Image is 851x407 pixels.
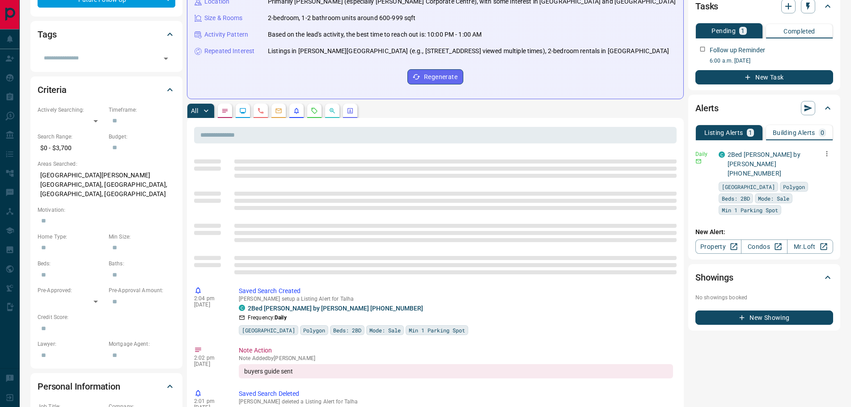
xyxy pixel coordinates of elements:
[109,106,175,114] p: Timeframe:
[722,194,750,203] span: Beds: 2BD
[704,130,743,136] p: Listing Alerts
[239,305,245,311] div: condos.ca
[38,106,104,114] p: Actively Searching:
[695,294,833,302] p: No showings booked
[773,130,815,136] p: Building Alerts
[741,239,787,254] a: Condos
[109,133,175,141] p: Budget:
[369,326,401,335] span: Mode: Sale
[787,239,833,254] a: Mr.Loft
[38,233,104,241] p: Home Type:
[303,326,325,335] span: Polygon
[710,57,833,65] p: 6:00 a.m. [DATE]
[38,24,175,45] div: Tags
[38,340,104,348] p: Lawyer:
[239,364,673,378] div: buyers guide sent
[194,295,225,302] p: 2:04 pm
[333,326,361,335] span: Beds: 2BD
[38,141,104,155] p: $0 - $3,700
[242,326,295,335] span: [GEOGRAPHIC_DATA]
[695,227,833,237] p: New Alert:
[257,107,264,114] svg: Calls
[783,182,805,191] span: Polygon
[194,398,225,404] p: 2:01 pm
[347,107,354,114] svg: Agent Actions
[109,340,175,348] p: Mortgage Agent:
[239,355,673,361] p: Note Added by [PERSON_NAME]
[409,326,465,335] span: Min 1 Parking Spot
[722,206,778,214] span: Min 1 Parking Spot
[38,160,175,168] p: Areas Searched:
[38,313,175,321] p: Credit Score:
[109,260,175,268] p: Baths:
[695,150,713,158] p: Daily
[268,30,482,39] p: Based on the lead's activity, the best time to reach out is: 10:00 PM - 1:00 AM
[821,130,824,136] p: 0
[758,194,789,203] span: Mode: Sale
[239,107,246,114] svg: Lead Browsing Activity
[695,267,833,288] div: Showings
[38,168,175,201] p: [GEOGRAPHIC_DATA][PERSON_NAME][GEOGRAPHIC_DATA], [GEOGRAPHIC_DATA], [GEOGRAPHIC_DATA], [GEOGRAPHI...
[749,130,752,136] p: 1
[204,13,243,23] p: Size & Rooms
[38,79,175,101] div: Criteria
[275,315,287,321] strong: Daily
[194,355,225,361] p: 2:02 pm
[311,107,318,114] svg: Requests
[728,151,800,177] a: 2Bed [PERSON_NAME] by [PERSON_NAME] [PHONE_NUMBER]
[239,296,673,302] p: [PERSON_NAME] setup a Listing Alert for Talha
[695,70,833,84] button: New Task
[38,206,175,214] p: Motivation:
[204,30,248,39] p: Activity Pattern
[38,260,104,268] p: Beds:
[695,310,833,325] button: New Showing
[221,107,229,114] svg: Notes
[204,46,254,56] p: Repeated Interest
[268,46,669,56] p: Listings in [PERSON_NAME][GEOGRAPHIC_DATA] (e.g., [STREET_ADDRESS] viewed multiple times), 2-bedr...
[239,286,673,296] p: Saved Search Created
[194,361,225,367] p: [DATE]
[275,107,282,114] svg: Emails
[38,376,175,397] div: Personal Information
[194,302,225,308] p: [DATE]
[268,13,415,23] p: 2-bedroom, 1-2 bathroom units around 600-999 sqft
[248,314,287,322] p: Frequency:
[710,46,765,55] p: Follow up Reminder
[719,151,725,158] div: condos.ca
[722,182,775,191] span: [GEOGRAPHIC_DATA]
[783,28,815,34] p: Completed
[239,399,673,405] p: [PERSON_NAME] deleted a Listing Alert for Talha
[329,107,336,114] svg: Opportunities
[38,133,104,141] p: Search Range:
[695,239,741,254] a: Property
[741,28,745,34] p: 1
[248,305,423,312] a: 2Bed [PERSON_NAME] by [PERSON_NAME] [PHONE_NUMBER]
[407,69,463,84] button: Regenerate
[109,233,175,241] p: Min Size:
[109,286,175,294] p: Pre-Approval Amount:
[695,158,702,164] svg: Email
[38,286,104,294] p: Pre-Approved:
[293,107,300,114] svg: Listing Alerts
[711,28,736,34] p: Pending
[160,52,172,65] button: Open
[695,270,733,285] h2: Showings
[239,346,673,355] p: Note Action
[695,97,833,119] div: Alerts
[239,389,673,399] p: Saved Search Deleted
[38,379,120,394] h2: Personal Information
[38,83,67,97] h2: Criteria
[191,108,198,114] p: All
[695,101,719,115] h2: Alerts
[38,27,56,42] h2: Tags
